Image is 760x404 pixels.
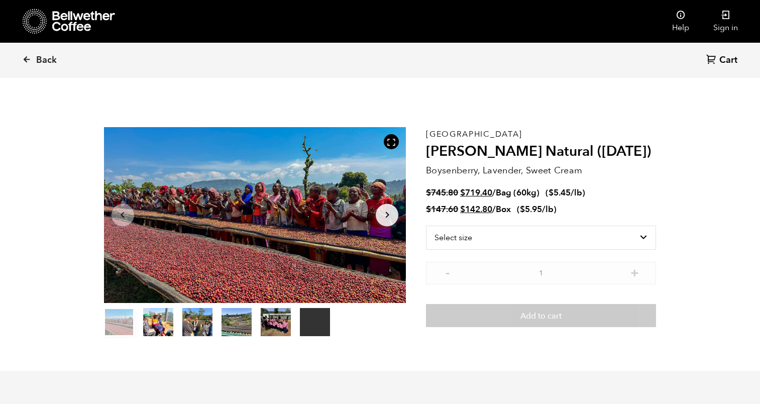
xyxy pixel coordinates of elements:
[571,187,582,198] span: /lb
[492,204,496,215] span: /
[426,164,656,177] p: Boysenberry, Lavender, Sweet Cream
[460,187,492,198] bdi: 719.40
[706,54,740,67] a: Cart
[460,204,492,215] bdi: 142.80
[426,204,431,215] span: $
[426,304,656,327] button: Add to cart
[441,267,454,277] button: -
[549,187,571,198] bdi: 5.45
[520,204,542,215] bdi: 5.95
[496,204,511,215] span: Box
[549,187,554,198] span: $
[628,267,641,277] button: +
[546,187,585,198] span: ( )
[426,204,458,215] bdi: 147.60
[520,204,525,215] span: $
[719,54,737,66] span: Cart
[517,204,557,215] span: ( )
[542,204,554,215] span: /lb
[426,143,656,160] h2: [PERSON_NAME] Natural ([DATE])
[460,204,465,215] span: $
[460,187,465,198] span: $
[36,54,57,66] span: Back
[496,187,539,198] span: Bag (60kg)
[492,187,496,198] span: /
[300,308,330,336] video: Your browser does not support the video tag.
[426,187,431,198] span: $
[426,187,458,198] bdi: 745.80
